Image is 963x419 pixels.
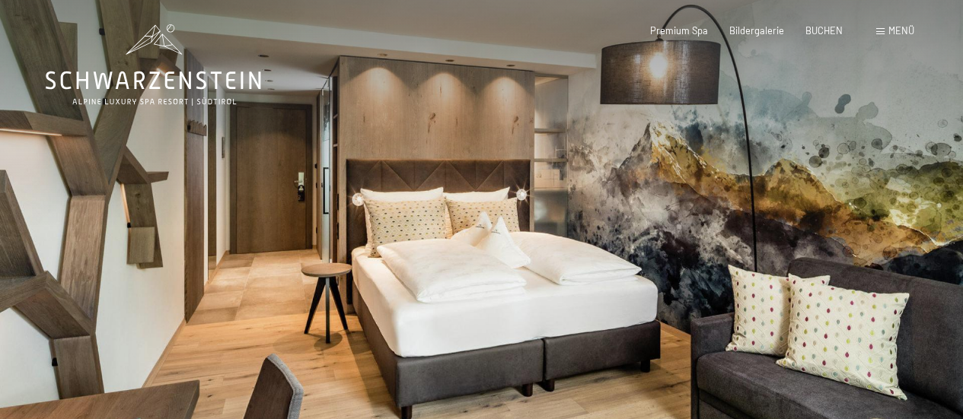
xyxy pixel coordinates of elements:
a: BUCHEN [805,24,843,37]
span: Menü [888,24,914,37]
a: Bildergalerie [729,24,784,37]
a: Premium Spa [650,24,708,37]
